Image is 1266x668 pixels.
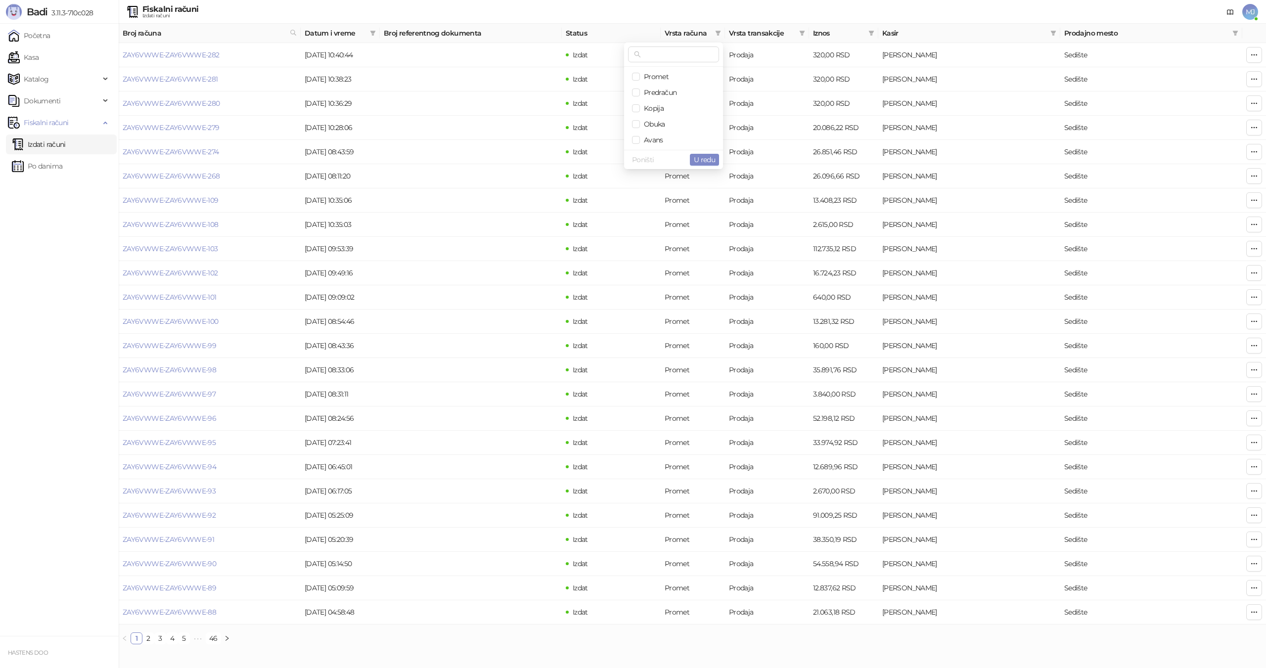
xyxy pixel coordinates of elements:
a: ZAY6VWWE-ZAY6VWWE-95 [123,438,216,447]
td: 13.281,32 RSD [809,310,878,334]
span: Izdat [573,414,588,423]
td: Miloš Jovović [878,600,1060,624]
td: [DATE] 10:28:06 [301,116,380,140]
td: Sedište [1060,285,1242,310]
td: Sedište [1060,91,1242,116]
td: Miloš Jovović [878,576,1060,600]
td: Miloš Jovović [878,358,1060,382]
a: ZAY6VWWE-ZAY6VWWE-279 [123,123,220,132]
td: [DATE] 08:24:56 [301,406,380,431]
td: Promet [661,382,725,406]
td: 35.891,76 RSD [809,358,878,382]
td: 320,00 RSD [809,67,878,91]
span: Dokumenti [24,91,60,111]
a: 4 [167,633,178,644]
td: Promet [661,528,725,552]
td: Prodaja [725,552,809,576]
td: Promet [661,310,725,334]
a: ZAY6VWWE-ZAY6VWWE-93 [123,487,216,495]
span: Promet [640,72,669,81]
li: 4 [166,632,178,644]
td: ZAY6VWWE-ZAY6VWWE-274 [119,140,301,164]
td: ZAY6VWWE-ZAY6VWWE-281 [119,67,301,91]
a: 5 [179,633,189,644]
td: Prodaja [725,479,809,503]
td: Miloš Jovović [878,552,1060,576]
td: 640,00 RSD [809,285,878,310]
td: Sedište [1060,261,1242,285]
li: 5 [178,632,190,644]
li: Sledeća strana [221,632,233,644]
td: Prodaja [725,237,809,261]
td: 20.086,22 RSD [809,116,878,140]
a: ZAY6VWWE-ZAY6VWWE-281 [123,75,218,84]
td: [DATE] 06:45:01 [301,455,380,479]
td: 320,00 RSD [809,43,878,67]
span: Avans [640,135,663,144]
td: Prodaja [725,285,809,310]
td: Miloš Jovović [878,67,1060,91]
td: [DATE] 05:20:39 [301,528,380,552]
td: ZAY6VWWE-ZAY6VWWE-91 [119,528,301,552]
td: Miloš Jovović [878,455,1060,479]
td: 12.689,96 RSD [809,455,878,479]
td: Sedište [1060,503,1242,528]
td: Promet [661,406,725,431]
td: Miloš Jovović [878,431,1060,455]
button: left [119,632,131,644]
span: Prodajno mesto [1064,28,1228,39]
td: Miloš Jovović [878,503,1060,528]
td: ZAY6VWWE-ZAY6VWWE-88 [119,600,301,624]
td: ZAY6VWWE-ZAY6VWWE-282 [119,43,301,67]
span: Obuka [640,120,665,129]
td: 320,00 RSD [809,91,878,116]
span: Izdat [573,293,588,302]
span: filter [799,30,805,36]
td: Sedište [1060,334,1242,358]
td: Miloš Jovović [878,528,1060,552]
th: Vrsta računa [661,24,725,43]
a: ZAY6VWWE-ZAY6VWWE-101 [123,293,217,302]
td: ZAY6VWWE-ZAY6VWWE-98 [119,358,301,382]
a: ZAY6VWWE-ZAY6VWWE-98 [123,365,216,374]
td: Prodaja [725,455,809,479]
td: [DATE] 08:43:59 [301,140,380,164]
td: [DATE] 08:31:11 [301,382,380,406]
span: U redu [694,155,715,164]
td: Sedište [1060,67,1242,91]
td: ZAY6VWWE-ZAY6VWWE-97 [119,382,301,406]
td: 52.198,12 RSD [809,406,878,431]
span: filter [368,26,378,41]
td: Promet [661,552,725,576]
td: 21.063,18 RSD [809,600,878,624]
span: Izdat [573,196,588,205]
div: Izdati računi [142,13,198,18]
td: Sedište [1060,188,1242,213]
td: Prodaja [725,310,809,334]
a: ZAY6VWWE-ZAY6VWWE-94 [123,462,216,471]
span: filter [868,30,874,36]
td: ZAY6VWWE-ZAY6VWWE-92 [119,503,301,528]
td: Sedište [1060,43,1242,67]
th: Vrsta transakcije [725,24,809,43]
img: Logo [6,4,22,20]
td: 160,00 RSD [809,334,878,358]
span: search [634,51,641,58]
a: ZAY6VWWE-ZAY6VWWE-100 [123,317,219,326]
td: Miloš Jovović [878,479,1060,503]
span: Izdat [573,487,588,495]
td: [DATE] 08:43:36 [301,334,380,358]
td: Sedište [1060,382,1242,406]
td: ZAY6VWWE-ZAY6VWWE-268 [119,164,301,188]
li: 3 [154,632,166,644]
span: filter [797,26,807,41]
span: Predračun [640,88,677,97]
a: ZAY6VWWE-ZAY6VWWE-103 [123,244,218,253]
td: 2.670,00 RSD [809,479,878,503]
td: Promet [661,455,725,479]
td: ZAY6VWWE-ZAY6VWWE-103 [119,237,301,261]
span: Izdat [573,75,588,84]
span: Badi [27,6,47,18]
td: Promet [661,358,725,382]
td: 112.735,12 RSD [809,237,878,261]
